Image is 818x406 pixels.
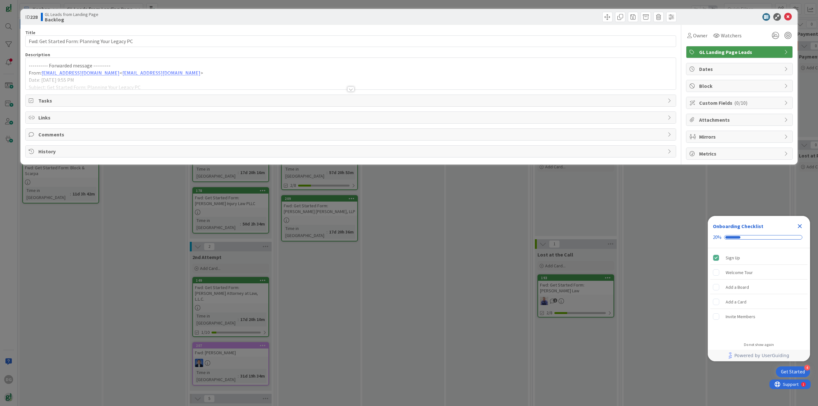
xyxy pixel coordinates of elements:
[713,234,722,240] div: 20%
[699,150,781,157] span: Metrics
[726,269,753,276] div: Welcome Tour
[25,52,50,57] span: Description
[699,116,781,124] span: Attachments
[38,114,664,121] span: Links
[726,283,749,291] div: Add a Board
[708,248,810,338] div: Checklist items
[29,69,673,77] p: From: < >
[781,369,805,375] div: Get Started
[713,222,763,230] div: Onboarding Checklist
[708,350,810,361] div: Footer
[122,70,200,76] a: [EMAIL_ADDRESS][DOMAIN_NAME]
[734,352,789,359] span: Powered by UserGuiding
[38,131,664,138] span: Comments
[25,13,38,21] span: ID
[710,280,807,294] div: Add a Board is incomplete.
[699,133,781,141] span: Mirrors
[699,82,781,90] span: Block
[699,99,781,107] span: Custom Fields
[699,65,781,73] span: Dates
[713,234,805,240] div: Checklist progress: 20%
[804,365,810,371] div: 4
[42,70,120,76] a: [EMAIL_ADDRESS][DOMAIN_NAME]
[710,251,807,265] div: Sign Up is complete.
[710,295,807,309] div: Add a Card is incomplete.
[721,32,742,39] span: Watchers
[726,313,755,320] div: Invite Members
[711,350,807,361] a: Powered by UserGuiding
[795,221,805,231] div: Close Checklist
[726,254,740,262] div: Sign Up
[710,265,807,280] div: Welcome Tour is incomplete.
[38,148,664,155] span: History
[734,100,747,106] span: ( 0/10 )
[38,97,664,104] span: Tasks
[45,17,98,22] b: Backlog
[710,310,807,324] div: Invite Members is incomplete.
[13,1,29,9] span: Support
[776,366,810,377] div: Open Get Started checklist, remaining modules: 4
[25,35,676,47] input: type card name here...
[29,62,673,69] p: ---------- Forwarded message ---------
[708,216,810,361] div: Checklist Container
[726,298,746,306] div: Add a Card
[30,14,38,20] b: 228
[33,3,35,8] div: 1
[693,32,707,39] span: Owner
[744,342,774,347] div: Do not show again
[45,12,98,17] span: GL Leads from Landing Page
[699,48,781,56] span: GL Landing Page Leads
[25,30,35,35] label: Title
